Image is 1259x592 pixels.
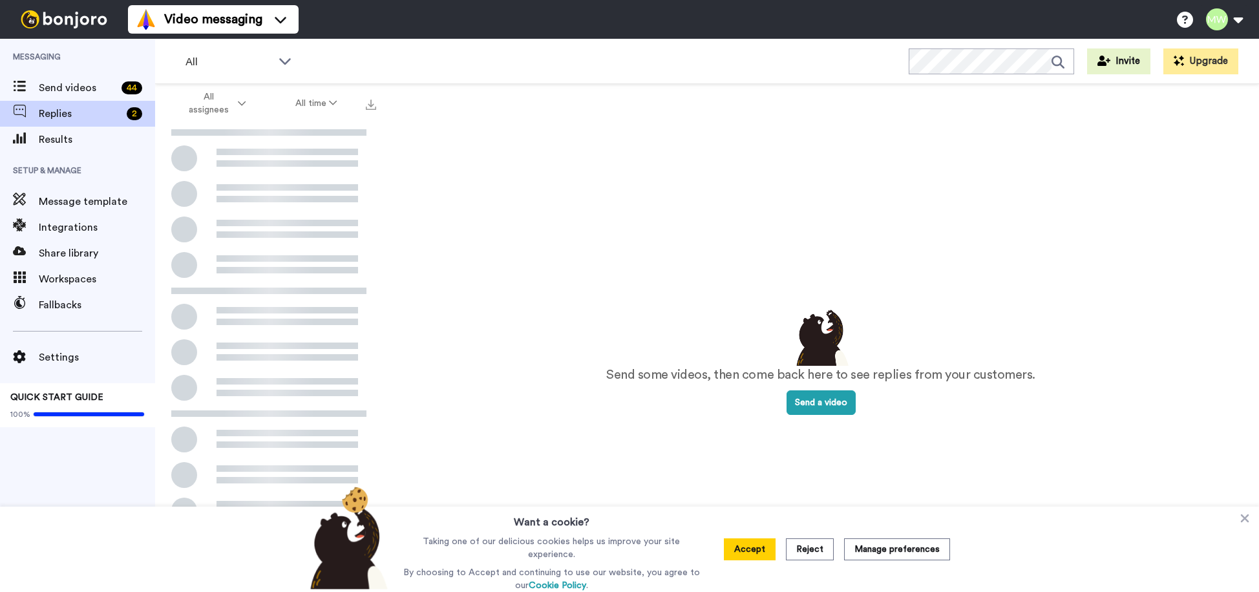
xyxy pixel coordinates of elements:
span: Message template [39,194,155,209]
a: Send a video [787,398,856,407]
span: Replies [39,106,122,122]
button: Send a video [787,390,856,415]
span: All [185,54,272,70]
span: Results [39,132,155,147]
span: QUICK START GUIDE [10,393,103,402]
button: Export all results that match these filters now. [362,94,380,113]
span: Integrations [39,220,155,235]
button: Upgrade [1163,48,1238,74]
img: export.svg [366,100,376,110]
a: Cookie Policy [529,581,586,590]
p: Taking one of our delicious cookies helps us improve your site experience. [400,535,703,561]
p: Send some videos, then come back here to see replies from your customers. [606,366,1035,385]
img: bear-with-cookie.png [299,486,394,589]
span: Fallbacks [39,297,155,313]
img: bj-logo-header-white.svg [16,10,112,28]
img: vm-color.svg [136,9,156,30]
button: Reject [786,538,834,560]
h3: Want a cookie? [514,507,589,530]
span: Share library [39,246,155,261]
span: Video messaging [164,10,262,28]
span: Settings [39,350,155,365]
span: Send videos [39,80,116,96]
img: results-emptystates.png [788,306,853,366]
p: By choosing to Accept and continuing to use our website, you agree to our . [400,566,703,592]
span: 100% [10,409,30,419]
span: Workspaces [39,271,155,287]
button: Invite [1087,48,1150,74]
button: All time [271,92,363,115]
span: All assignees [183,90,235,116]
button: Accept [724,538,776,560]
div: 2 [127,107,142,120]
div: 44 [122,81,142,94]
button: All assignees [158,85,271,122]
button: Manage preferences [844,538,950,560]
